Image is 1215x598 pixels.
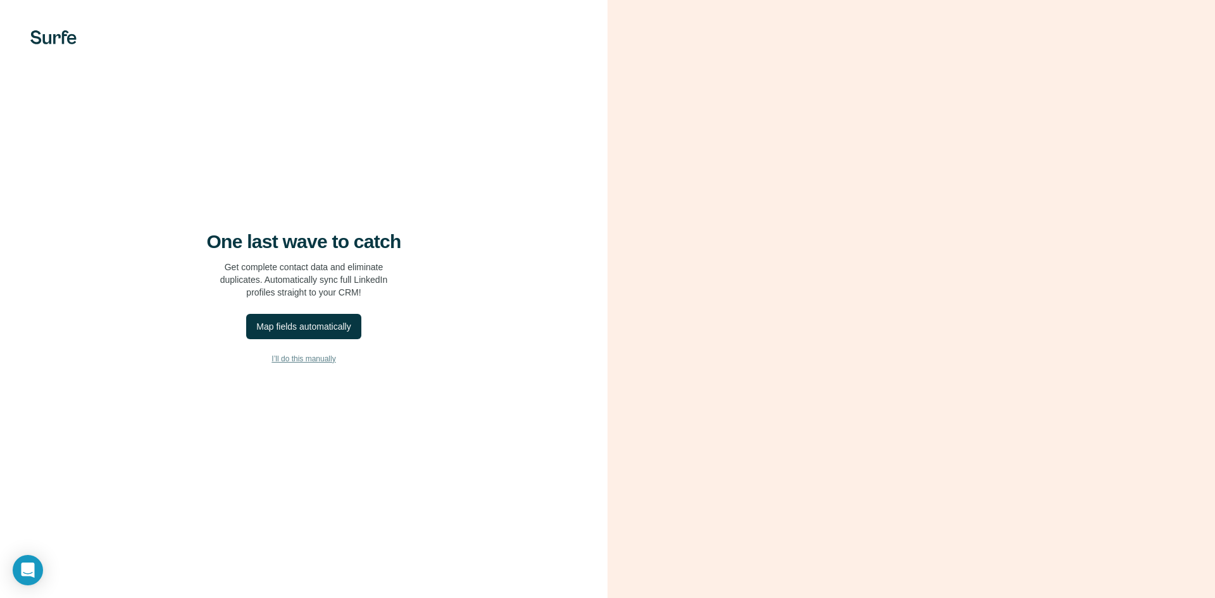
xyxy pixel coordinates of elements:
[246,314,361,339] button: Map fields automatically
[256,320,351,333] div: Map fields automatically
[25,349,582,368] button: I’ll do this manually
[220,261,388,299] p: Get complete contact data and eliminate duplicates. Automatically sync full LinkedIn profiles str...
[271,353,335,364] span: I’ll do this manually
[207,230,401,253] h4: One last wave to catch
[30,30,77,44] img: Surfe's logo
[13,555,43,585] div: Open Intercom Messenger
